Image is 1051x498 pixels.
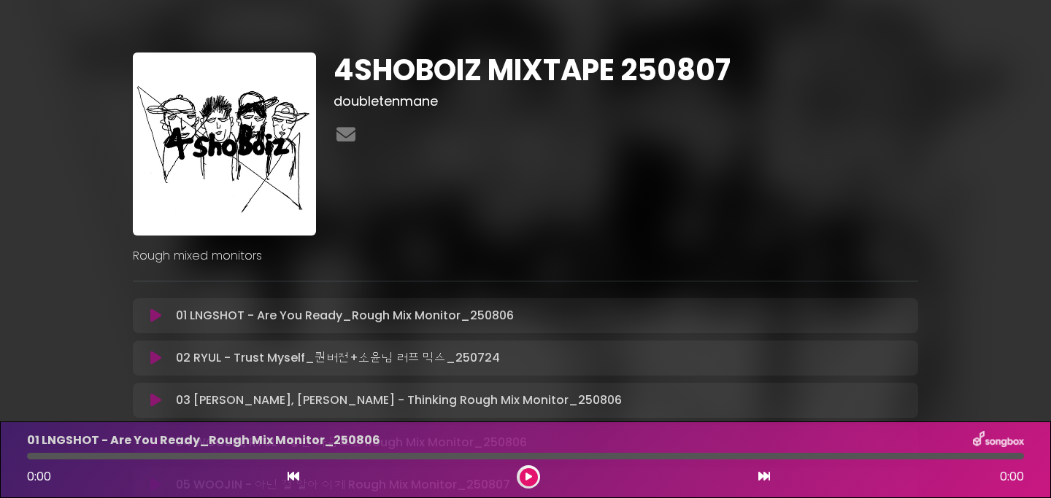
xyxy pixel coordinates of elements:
p: 03 [PERSON_NAME], [PERSON_NAME] - Thinking Rough Mix Monitor_250806 [176,392,622,409]
h1: 4SHOBOIZ MIXTAPE 250807 [334,52,918,87]
p: Rough mixed monitors [133,247,918,265]
img: songbox-logo-white.png [973,431,1024,450]
p: 01 LNGSHOT - Are You Ready_Rough Mix Monitor_250806 [27,432,380,449]
p: 02 RYUL - Trust Myself_퀀버전+소윤님 러프 믹스_250724 [176,349,500,367]
h3: doubletenmane [334,93,918,109]
span: 0:00 [27,468,51,485]
p: 01 LNGSHOT - Are You Ready_Rough Mix Monitor_250806 [176,307,514,324]
span: 0:00 [1000,468,1024,486]
img: WpJZf4DWQ0Wh4nhxdG2j [133,52,316,236]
